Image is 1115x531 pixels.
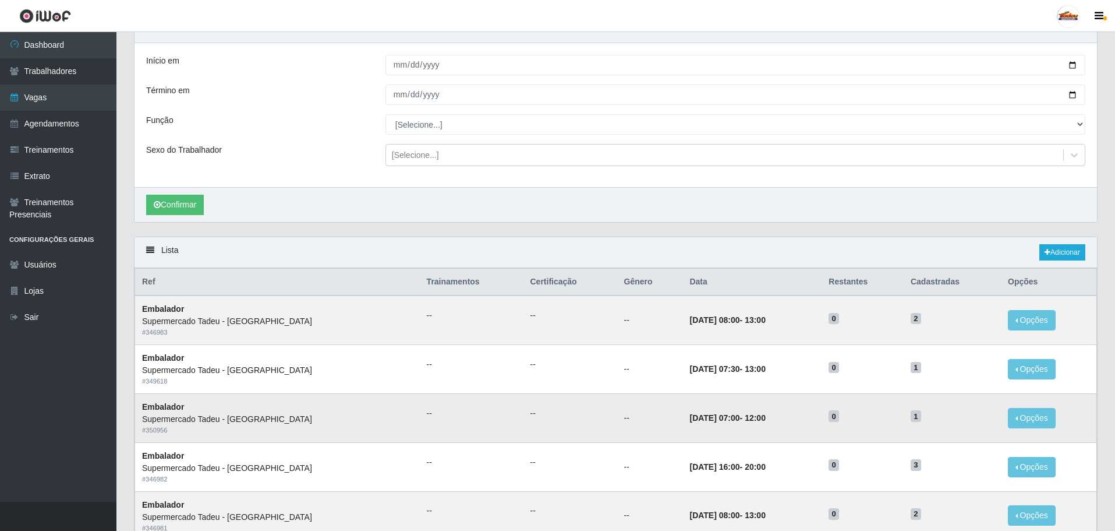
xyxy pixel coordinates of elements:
button: Opções [1008,457,1056,477]
span: 0 [829,362,839,374]
span: 2 [911,508,921,520]
button: Opções [1008,359,1056,379]
ul: -- [427,358,516,371]
div: # 346983 [142,328,413,337]
div: Supermercado Tadeu - [GEOGRAPHIC_DATA] [142,315,413,328]
span: 0 [829,459,839,471]
div: # 349618 [142,377,413,386]
strong: Embalador [142,402,184,412]
div: Supermercado Tadeu - [GEOGRAPHIC_DATA] [142,462,413,474]
img: CoreUI Logo [19,9,71,23]
ul: -- [530,407,610,420]
th: Restantes [822,269,904,296]
ul: -- [427,407,516,420]
div: Supermercado Tadeu - [GEOGRAPHIC_DATA] [142,364,413,377]
button: Opções [1008,310,1056,330]
span: 3 [911,459,921,471]
th: Certificação [523,269,617,296]
td: -- [617,345,683,394]
strong: - [689,462,765,472]
ul: -- [427,456,516,469]
button: Opções [1008,408,1056,428]
th: Data [682,269,822,296]
label: Função [146,114,174,126]
time: [DATE] 07:30 [689,364,739,374]
strong: - [689,364,765,374]
strong: Embalador [142,451,184,460]
div: # 346982 [142,474,413,484]
th: Cadastradas [904,269,1001,296]
label: Início em [146,55,179,67]
strong: - [689,413,765,423]
td: -- [617,296,683,344]
strong: - [689,511,765,520]
th: Opções [1001,269,1096,296]
div: Supermercado Tadeu - [GEOGRAPHIC_DATA] [142,413,413,425]
span: 0 [829,410,839,422]
td: -- [617,393,683,442]
ul: -- [530,505,610,517]
span: 0 [829,508,839,520]
button: Confirmar [146,195,204,215]
label: Sexo do Trabalhador [146,144,222,156]
time: [DATE] 07:00 [689,413,739,423]
ul: -- [530,456,610,469]
time: 20:00 [745,462,766,472]
div: Supermercado Tadeu - [GEOGRAPHIC_DATA] [142,511,413,523]
strong: Embalador [142,353,184,363]
time: [DATE] 08:00 [689,511,739,520]
span: 2 [911,313,921,325]
label: Término em [146,85,190,97]
time: [DATE] 08:00 [689,315,739,325]
span: 1 [911,410,921,422]
strong: Embalador [142,304,184,314]
time: 13:00 [745,364,766,374]
span: 0 [829,313,839,325]
input: 00/00/0000 [385,55,1085,75]
td: -- [617,442,683,491]
th: Gênero [617,269,683,296]
input: 00/00/0000 [385,85,1085,105]
div: Lista [134,237,1097,268]
ul: -- [530,358,610,371]
div: [Selecione...] [392,149,439,161]
ul: -- [427,310,516,322]
time: 12:00 [745,413,766,423]
ul: -- [427,505,516,517]
strong: - [689,315,765,325]
button: Opções [1008,505,1056,526]
div: # 350956 [142,425,413,435]
ul: -- [530,310,610,322]
th: Trainamentos [420,269,523,296]
a: Adicionar [1039,244,1085,261]
time: 13:00 [745,511,766,520]
th: Ref [135,269,420,296]
time: [DATE] 16:00 [689,462,739,472]
time: 13:00 [745,315,766,325]
strong: Embalador [142,500,184,509]
span: 1 [911,362,921,374]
